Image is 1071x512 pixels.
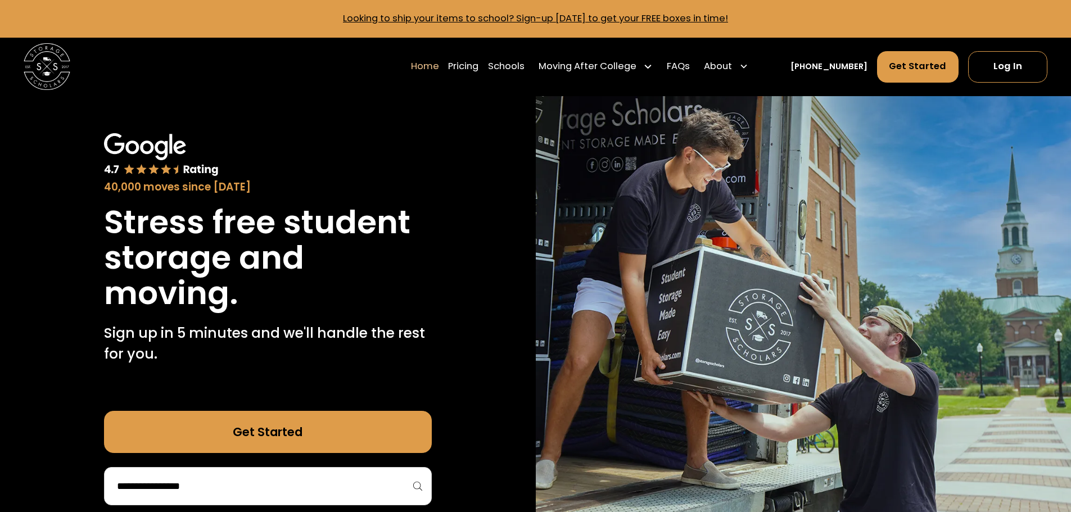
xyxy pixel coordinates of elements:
[968,51,1047,83] a: Log In
[448,50,478,83] a: Pricing
[790,61,867,73] a: [PHONE_NUMBER]
[104,205,432,311] h1: Stress free student storage and moving.
[104,411,432,453] a: Get Started
[104,179,432,195] div: 40,000 moves since [DATE]
[667,50,690,83] a: FAQs
[104,133,219,177] img: Google 4.7 star rating
[534,50,658,83] div: Moving After College
[704,60,732,74] div: About
[24,43,70,90] img: Storage Scholars main logo
[877,51,959,83] a: Get Started
[539,60,636,74] div: Moving After College
[699,50,753,83] div: About
[104,323,432,365] p: Sign up in 5 minutes and we'll handle the rest for you.
[411,50,439,83] a: Home
[343,12,728,25] a: Looking to ship your items to school? Sign-up [DATE] to get your FREE boxes in time!
[488,50,525,83] a: Schools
